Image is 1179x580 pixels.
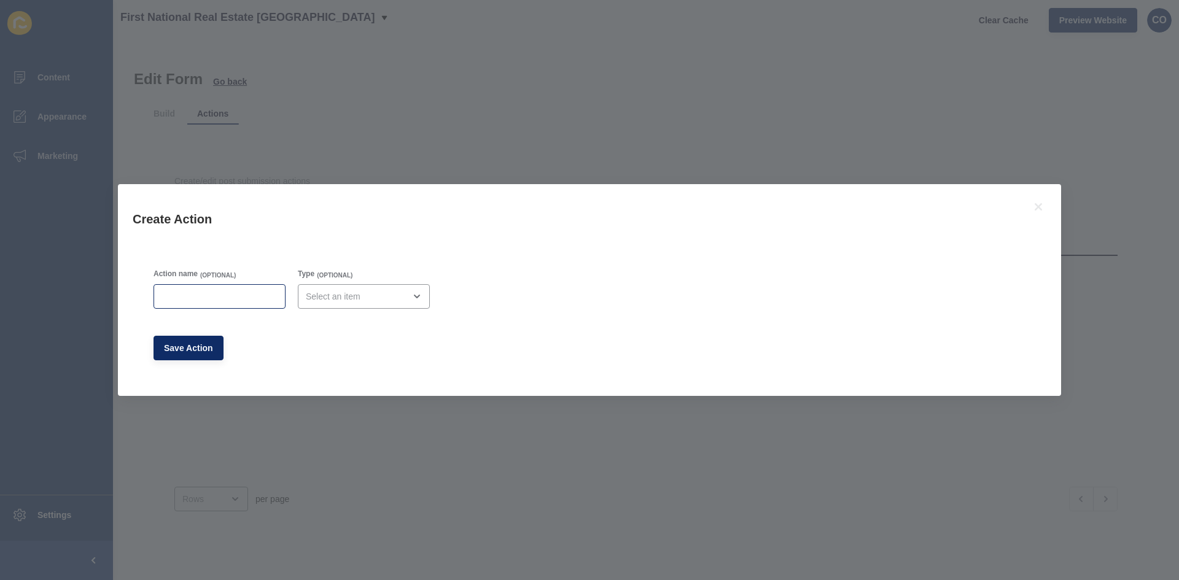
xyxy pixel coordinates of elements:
[298,284,430,309] div: open menu
[164,342,213,354] span: Save Action
[200,271,236,280] span: (OPTIONAL)
[298,269,314,279] label: Type
[317,271,352,280] span: (OPTIONAL)
[154,336,224,360] button: Save Action
[133,211,1016,227] h1: Create Action
[154,269,198,279] label: Action name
